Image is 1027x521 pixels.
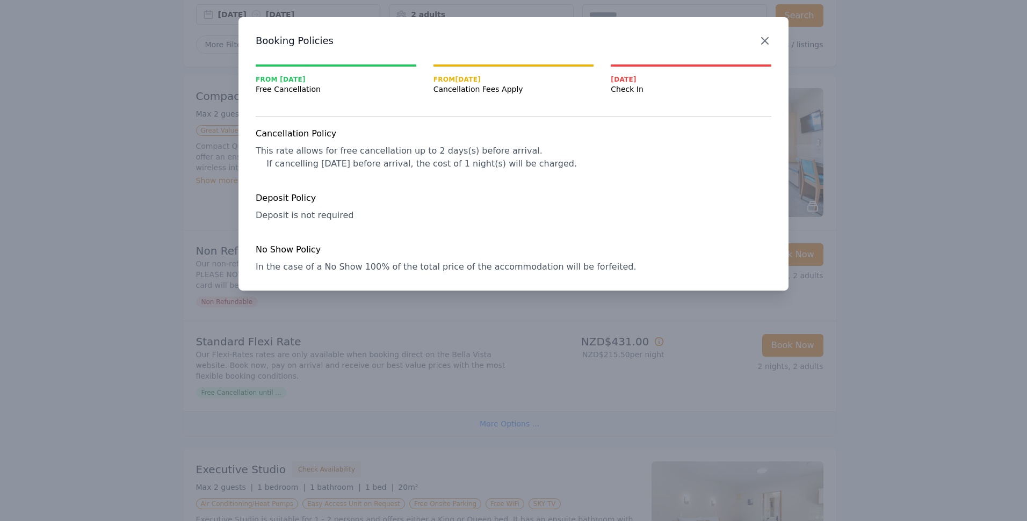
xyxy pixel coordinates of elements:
span: Check In [611,84,771,95]
span: From [DATE] [256,75,416,84]
h4: No Show Policy [256,243,771,256]
h3: Booking Policies [256,34,771,47]
span: From [DATE] [433,75,594,84]
span: This rate allows for free cancellation up to 2 days(s) before arrival. If cancelling [DATE] befor... [256,146,577,169]
h4: Deposit Policy [256,192,771,205]
span: Free Cancellation [256,84,416,95]
span: In the case of a No Show 100% of the total price of the accommodation will be forfeited. [256,262,636,272]
h4: Cancellation Policy [256,127,771,140]
nav: Progress mt-20 [256,64,771,95]
span: [DATE] [611,75,771,84]
span: Cancellation Fees Apply [433,84,594,95]
span: Deposit is not required [256,210,353,220]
